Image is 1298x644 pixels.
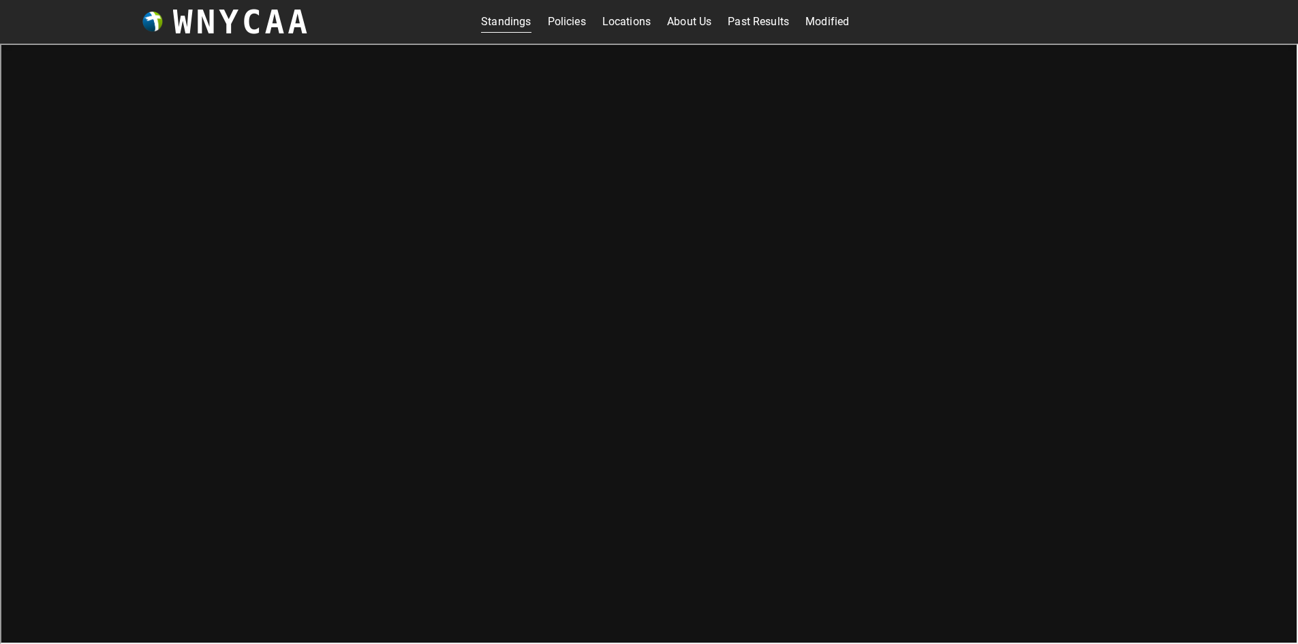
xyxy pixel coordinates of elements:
a: Policies [548,11,586,33]
a: Locations [602,11,651,33]
a: About Us [667,11,711,33]
img: wnycaaBall.png [142,12,163,32]
a: Standings [481,11,531,33]
a: Past Results [728,11,789,33]
a: Modified [805,11,849,33]
h3: WNYCAA [173,3,311,41]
